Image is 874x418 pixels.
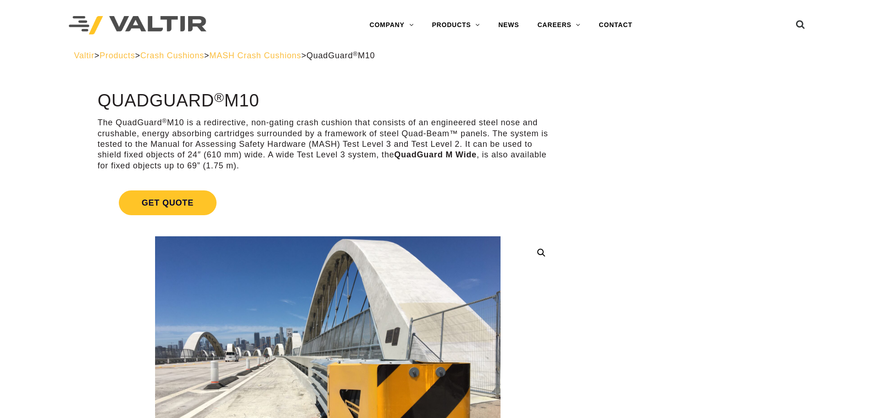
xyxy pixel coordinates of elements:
[423,16,489,34] a: PRODUCTS
[489,16,528,34] a: NEWS
[98,117,558,171] p: The QuadGuard M10 is a redirective, non-gating crash cushion that consists of an engineered steel...
[214,90,224,105] sup: ®
[119,190,217,215] span: Get Quote
[528,16,590,34] a: CAREERS
[69,16,206,35] img: Valtir
[74,51,94,60] a: Valtir
[100,51,135,60] a: Products
[162,117,167,124] sup: ®
[98,179,558,226] a: Get Quote
[140,51,204,60] a: Crash Cushions
[74,50,800,61] div: > > > >
[394,150,477,159] strong: QuadGuard M Wide
[353,50,358,57] sup: ®
[98,91,558,111] h1: QuadGuard M10
[360,16,423,34] a: COMPANY
[209,51,301,60] a: MASH Crash Cushions
[590,16,641,34] a: CONTACT
[306,51,375,60] span: QuadGuard M10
